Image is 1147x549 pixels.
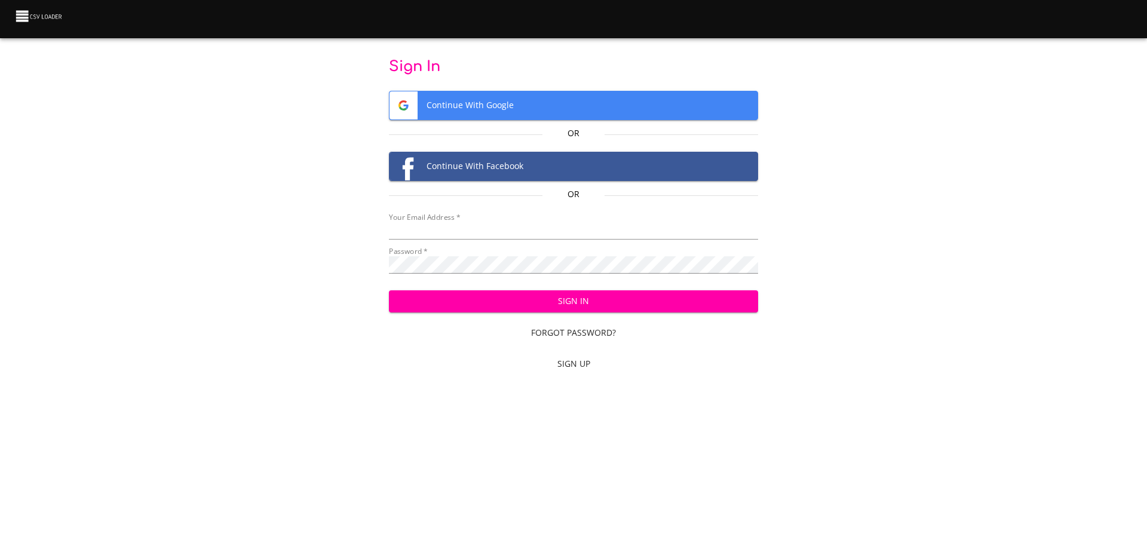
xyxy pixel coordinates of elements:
img: CSV Loader [14,8,65,24]
img: Google logo [390,91,418,119]
span: Continue With Facebook [390,152,758,180]
label: Your Email Address [389,214,460,221]
span: Sign In [398,294,749,309]
span: Forgot Password? [394,326,754,341]
img: Facebook logo [390,152,418,180]
a: Forgot Password? [389,322,759,344]
p: Sign In [389,57,759,76]
label: Password [389,248,428,255]
span: Sign Up [394,357,754,372]
button: Google logoContinue With Google [389,91,759,120]
a: Sign Up [389,353,759,375]
button: Sign In [389,290,759,312]
button: Facebook logoContinue With Facebook [389,152,759,181]
p: Or [542,127,604,139]
span: Continue With Google [390,91,758,119]
p: Or [542,188,604,200]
